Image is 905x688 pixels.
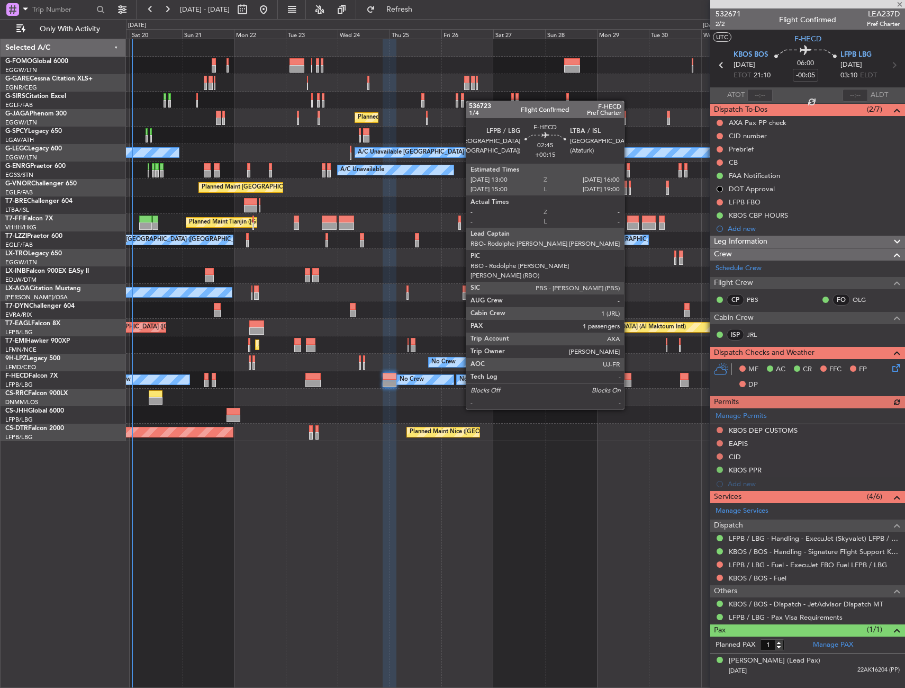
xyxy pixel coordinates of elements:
span: (1/1) [867,624,882,635]
a: LFPB/LBG [5,416,33,424]
div: A/C Unavailable [GEOGRAPHIC_DATA] ([GEOGRAPHIC_DATA]) [496,232,668,248]
span: ATOT [727,90,745,101]
span: DP [748,380,758,390]
a: EGLF/FAB [5,101,33,109]
div: Sat 20 [130,29,182,39]
a: OLG [853,295,876,305]
a: 9H-LPZLegacy 500 [5,355,60,362]
span: G-LEGC [5,146,28,152]
div: Planned Maint [GEOGRAPHIC_DATA] [258,337,359,353]
div: Grounded [GEOGRAPHIC_DATA] (Al Maktoum Intl) [548,319,686,335]
div: Planned Maint [GEOGRAPHIC_DATA] ([GEOGRAPHIC_DATA]) [202,180,368,195]
div: Tue 23 [286,29,338,39]
span: Others [714,585,737,597]
a: LFPB/LBG [5,381,33,389]
a: EGSS/STN [5,171,33,179]
span: LX-INB [5,268,26,274]
div: Planned Maint Tianjin ([GEOGRAPHIC_DATA]) [189,215,312,230]
a: JRL [747,330,771,339]
a: LFMD/CEQ [5,363,36,371]
div: A/C Unavailable [GEOGRAPHIC_DATA] ([GEOGRAPHIC_DATA]) [80,232,252,248]
span: CS-DTR [5,425,28,432]
a: DNMM/LOS [5,398,38,406]
a: T7-LZZIPraetor 600 [5,233,62,239]
a: KBOS / BOS - Fuel [729,574,786,583]
a: F-HECDFalcon 7X [5,373,58,379]
div: ISP [727,329,744,341]
span: [DATE] - [DATE] [180,5,230,14]
a: LFPB / LBG - Handling - ExecuJet (Skyvalet) LFPB / LBG [729,534,900,543]
a: LFPB/LBG [5,433,33,441]
a: KBOS / BOS - Handling - Signature Flight Support KBOS / BOS [729,547,900,556]
span: FP [859,364,867,375]
div: Prebrief [729,145,754,154]
span: Refresh [377,6,422,13]
a: EGLF/FAB [5,241,33,249]
div: Flight Confirmed [779,14,836,25]
button: UTC [713,32,731,42]
span: Only With Activity [28,25,112,33]
div: Sun 28 [545,29,597,39]
a: CS-DTRFalcon 2000 [5,425,64,432]
span: Leg Information [714,236,767,248]
a: KBOS / BOS - Dispatch - JetAdvisor Dispatch MT [729,600,883,609]
span: Cabin Crew [714,312,754,324]
a: LX-AOACitation Mustang [5,285,81,292]
input: Trip Number [32,2,93,17]
div: No Crew [400,372,424,388]
a: EGGW/LTN [5,154,37,162]
div: A/C Unavailable [340,162,384,178]
a: EDLW/DTM [5,276,37,284]
span: 03:10 [840,70,857,81]
a: G-VNORChallenger 650 [5,181,77,187]
span: ELDT [860,70,877,81]
span: T7-LZZI [5,233,27,239]
a: [PERSON_NAME]/QSA [5,293,68,301]
div: [DATE] [128,21,146,30]
a: LTBA/ISL [5,206,29,214]
span: Flight Crew [714,277,753,289]
div: Planned Maint [GEOGRAPHIC_DATA] ([GEOGRAPHIC_DATA]) [358,110,524,126]
div: Sun 21 [182,29,234,39]
span: T7-EAGL [5,320,31,327]
span: Pax [714,624,726,637]
span: F-HECD [794,33,821,44]
span: CS-JHH [5,408,28,414]
div: Tue 30 [649,29,701,39]
a: EGGW/LTN [5,119,37,127]
a: CS-JHHGlobal 6000 [5,408,64,414]
span: G-SPCY [5,128,28,135]
span: LEA237D [867,8,900,20]
div: AXA Pax PP check [729,118,786,127]
div: LFPB FBO [729,198,761,207]
a: EGLF/FAB [5,189,33,196]
div: No Crew [431,354,456,370]
span: T7-DYN [5,303,29,309]
div: Wed 1 [701,29,753,39]
span: 2/2 [716,20,741,29]
div: [DATE] [703,21,721,30]
span: F-HECD [5,373,29,379]
span: T7-BRE [5,198,27,204]
div: A/C Unavailable [GEOGRAPHIC_DATA] ([GEOGRAPHIC_DATA]) [358,145,530,160]
span: LX-TRO [5,251,28,257]
div: DOT Approval [729,184,775,193]
span: G-FOMO [5,58,32,65]
span: 21:10 [754,70,771,81]
span: [DATE] [840,60,862,70]
div: CB [729,158,738,167]
span: Crew [714,248,732,261]
div: CP [727,294,744,306]
button: Only With Activity [12,21,115,38]
div: Planned Maint Nice ([GEOGRAPHIC_DATA]) [410,424,528,440]
button: Refresh [361,1,425,18]
a: LX-TROLegacy 650 [5,251,62,257]
a: CS-RRCFalcon 900LX [5,390,68,397]
div: No Crew [459,372,484,388]
a: T7-BREChallenger 604 [5,198,73,204]
label: Planned PAX [716,640,755,650]
span: MF [748,364,758,375]
a: T7-EAGLFalcon 8X [5,320,60,327]
a: T7-FFIFalcon 7X [5,216,53,222]
a: VHHH/HKG [5,224,37,231]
